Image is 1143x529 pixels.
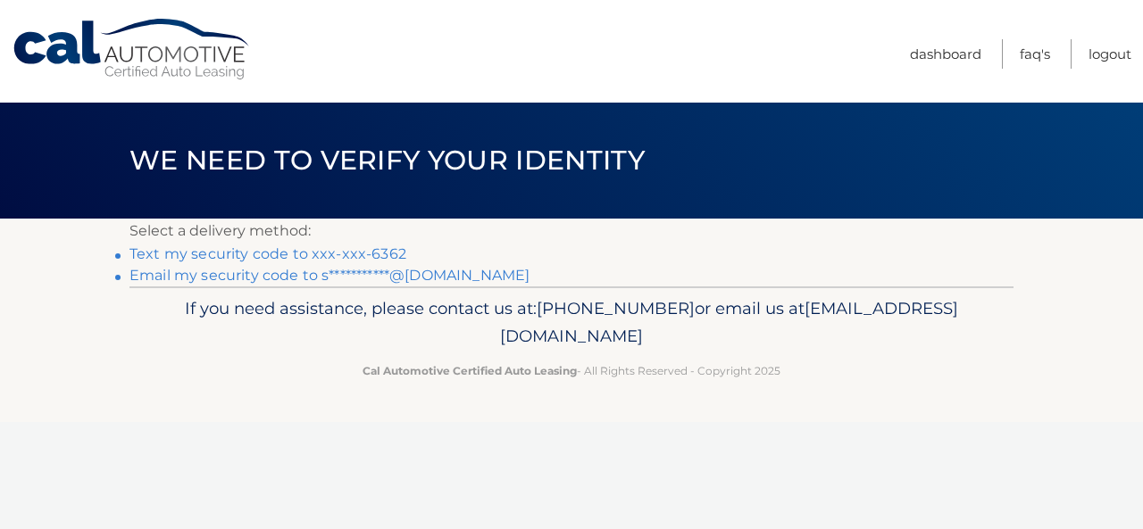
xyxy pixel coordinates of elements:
[363,364,577,377] strong: Cal Automotive Certified Auto Leasing
[1020,39,1050,69] a: FAQ's
[129,219,1014,244] p: Select a delivery method:
[141,361,1002,380] p: - All Rights Reserved - Copyright 2025
[141,294,1002,351] p: If you need assistance, please contact us at: or email us at
[1089,39,1131,69] a: Logout
[12,18,253,81] a: Cal Automotive
[129,144,645,177] span: We need to verify your identity
[910,39,981,69] a: Dashboard
[537,298,695,318] span: [PHONE_NUMBER]
[129,245,406,262] a: Text my security code to xxx-xxx-6362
